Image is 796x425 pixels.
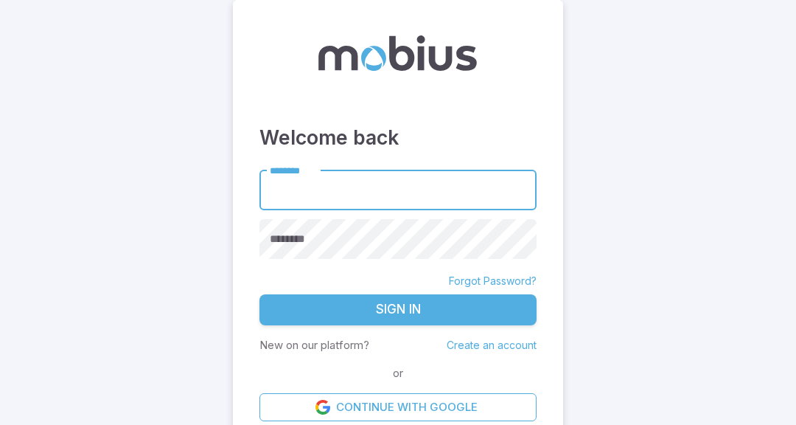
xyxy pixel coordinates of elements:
button: Sign In [259,294,537,325]
a: Create an account [447,339,537,351]
span: or [389,365,407,381]
p: New on our platform? [259,337,369,353]
a: Continue with Google [259,393,537,421]
h3: Welcome back [259,122,537,152]
a: Forgot Password? [449,274,537,288]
